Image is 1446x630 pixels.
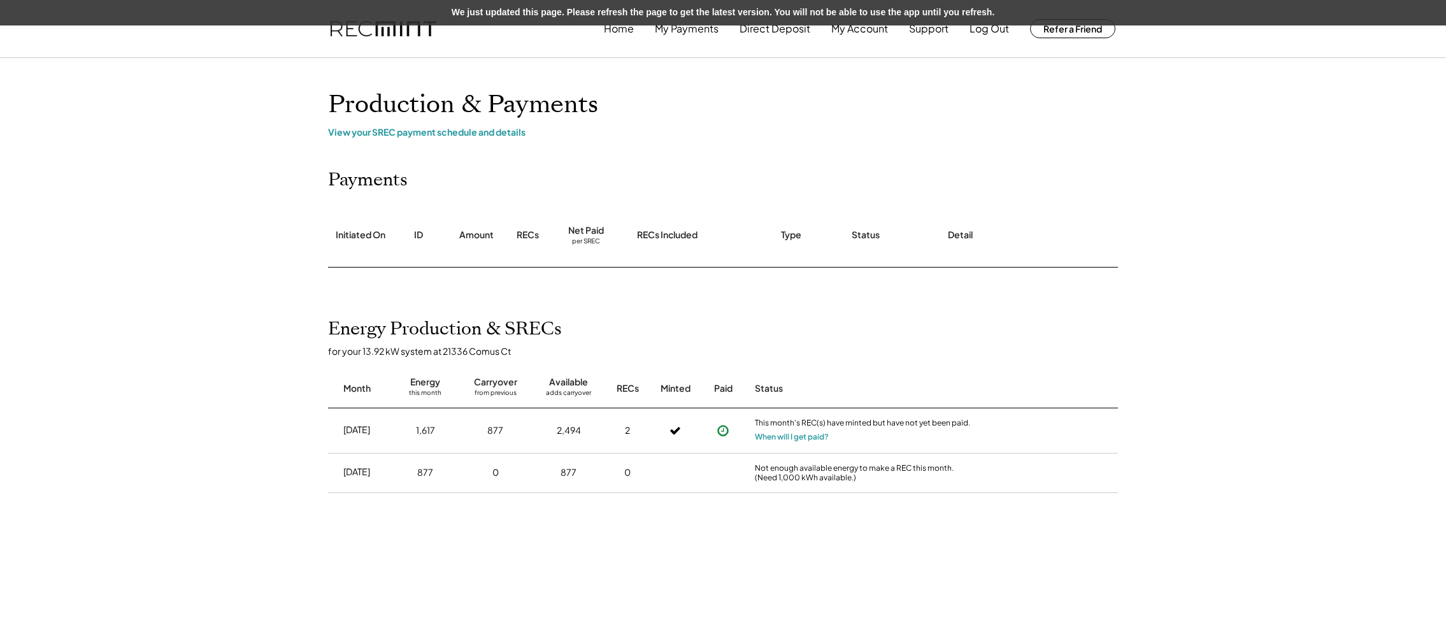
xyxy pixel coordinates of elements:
button: My Payments [655,16,719,41]
div: 2 [625,424,630,437]
div: ID [414,229,423,241]
button: Direct Deposit [740,16,810,41]
div: [DATE] [343,424,370,436]
h2: Energy Production & SRECs [328,319,562,340]
div: per SREC [572,237,600,247]
div: 0 [624,466,631,479]
div: from previous [475,389,517,401]
div: 877 [417,466,433,479]
div: this month [409,389,441,401]
div: 0 [492,466,499,479]
div: RECs [617,382,639,395]
button: Payment approved, but not yet initiated. [713,421,733,440]
div: Status [755,382,971,395]
div: 1,617 [416,424,435,437]
div: 877 [487,424,503,437]
div: Amount [459,229,494,241]
div: Minted [661,382,691,395]
div: Initiated On [336,229,385,241]
div: RECs Included [637,229,698,241]
div: 877 [561,466,576,479]
div: adds carryover [546,389,591,401]
div: for your 13.92 kW system at 21336 Comus Ct [328,345,1131,357]
div: [DATE] [343,466,370,478]
div: Available [549,376,588,389]
div: View your SREC payment schedule and details [328,126,1118,138]
button: My Account [831,16,888,41]
button: Home [604,16,634,41]
div: This month's REC(s) have minted but have not yet been paid. [755,418,971,431]
div: Month [343,382,371,395]
h2: Payments [328,169,408,191]
button: Refer a Friend [1030,19,1115,38]
button: Support [909,16,948,41]
div: Detail [948,229,973,241]
div: Carryover [474,376,517,389]
div: Energy [410,376,440,389]
div: Net Paid [568,224,604,237]
div: RECs [517,229,539,241]
img: recmint-logotype%403x.png [331,21,436,37]
div: Not enough available energy to make a REC this month. (Need 1,000 kWh available.) [755,463,971,483]
div: Type [781,229,801,241]
div: 2,494 [557,424,581,437]
button: When will I get paid? [755,431,829,443]
div: Status [852,229,880,241]
button: Log Out [970,16,1009,41]
h1: Production & Payments [328,90,1118,120]
div: Paid [714,382,733,395]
